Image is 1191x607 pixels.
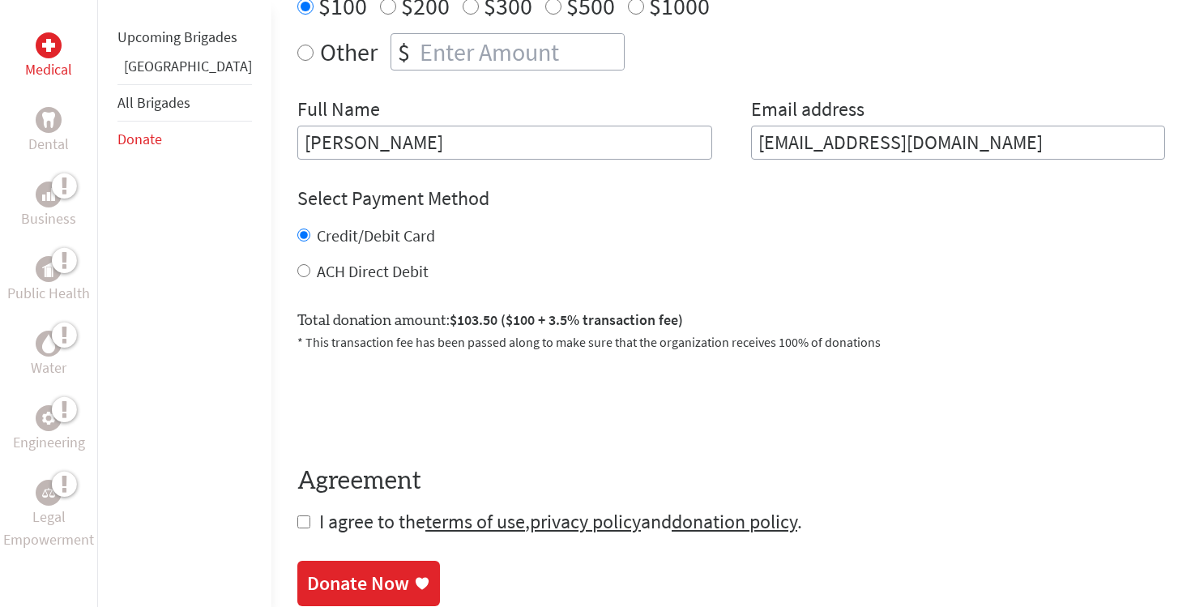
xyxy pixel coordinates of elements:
img: Legal Empowerment [42,488,55,498]
span: I agree to the , and . [319,509,802,534]
a: Donate [117,130,162,148]
p: Engineering [13,431,85,454]
a: Legal EmpowermentLegal Empowerment [3,480,94,551]
div: Business [36,182,62,207]
a: privacy policy [530,509,641,534]
a: terms of use [425,509,525,534]
a: BusinessBusiness [21,182,76,230]
label: Other [320,33,378,71]
h4: Select Payment Method [297,186,1165,212]
label: ACH Direct Debit [317,261,429,281]
p: Public Health [7,282,90,305]
img: Engineering [42,412,55,425]
img: Business [42,188,55,201]
a: donation policy [672,509,797,534]
input: Enter Amount [416,34,624,70]
img: Public Health [42,261,55,277]
p: Business [21,207,76,230]
div: Legal Empowerment [36,480,62,506]
label: Credit/Debit Card [317,225,435,246]
label: Email address [751,96,864,126]
a: Donate Now [297,561,440,606]
li: Panama [117,55,252,84]
p: Medical [25,58,72,81]
li: Upcoming Brigades [117,19,252,55]
div: Dental [36,107,62,133]
a: [GEOGRAPHIC_DATA] [124,57,252,75]
div: $ [391,34,416,70]
a: DentalDental [28,107,69,156]
img: Dental [42,112,55,127]
li: Donate [117,122,252,157]
span: $103.50 ($100 + 3.5% transaction fee) [450,310,683,329]
p: * This transaction fee has been passed along to make sure that the organization receives 100% of ... [297,332,1165,352]
img: Water [42,334,55,353]
input: Your Email [751,126,1166,160]
a: MedicalMedical [25,32,72,81]
div: Medical [36,32,62,58]
div: Donate Now [307,571,409,596]
input: Enter Full Name [297,126,712,160]
iframe: reCAPTCHA [297,371,544,434]
img: Medical [42,39,55,52]
div: Public Health [36,256,62,282]
a: Upcoming Brigades [117,28,237,46]
p: Legal Empowerment [3,506,94,551]
p: Dental [28,133,69,156]
div: Engineering [36,405,62,431]
a: EngineeringEngineering [13,405,85,454]
a: Public HealthPublic Health [7,256,90,305]
div: Water [36,331,62,357]
a: All Brigades [117,93,190,112]
label: Total donation amount: [297,309,683,332]
p: Water [31,357,66,379]
h4: Agreement [297,467,1165,496]
label: Full Name [297,96,380,126]
li: All Brigades [117,84,252,122]
a: WaterWater [31,331,66,379]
